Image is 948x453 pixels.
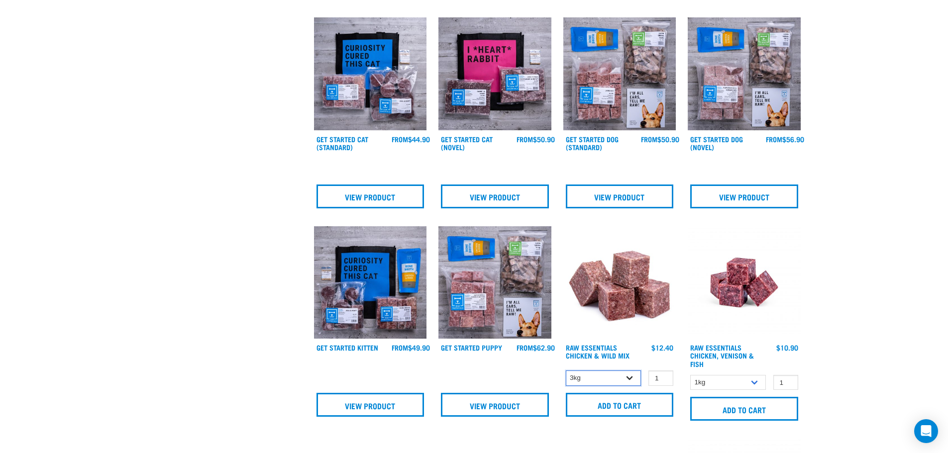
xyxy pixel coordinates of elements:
[641,137,657,141] span: FROM
[316,346,378,349] a: Get Started Kitten
[517,135,555,143] div: $50.90
[441,346,502,349] a: Get Started Puppy
[314,226,427,339] img: NSP Kitten Update
[641,135,679,143] div: $50.90
[517,137,533,141] span: FROM
[566,346,630,357] a: Raw Essentials Chicken & Wild Mix
[566,184,674,208] a: View Product
[651,344,673,352] div: $12.40
[914,419,938,443] div: Open Intercom Messenger
[563,17,676,130] img: NSP Dog Standard Update
[766,135,804,143] div: $56.90
[563,226,676,339] img: Pile Of Cubed Chicken Wild Meat Mix
[648,370,673,386] input: 1
[438,17,551,130] img: Assortment Of Raw Essential Products For Cats Including, Pink And Black Tote Bag With "I *Heart* ...
[316,184,424,208] a: View Product
[690,184,798,208] a: View Product
[441,137,493,149] a: Get Started Cat (Novel)
[314,17,427,130] img: Assortment Of Raw Essential Products For Cats Including, Blue And Black Tote Bag With "Curiosity ...
[688,17,801,130] img: NSP Dog Novel Update
[690,397,798,421] input: Add to cart
[690,346,754,365] a: Raw Essentials Chicken, Venison & Fish
[566,137,619,149] a: Get Started Dog (Standard)
[517,344,555,352] div: $62.90
[773,375,798,390] input: 1
[566,393,674,417] input: Add to cart
[392,137,408,141] span: FROM
[441,184,549,208] a: View Product
[392,344,430,352] div: $49.90
[517,346,533,349] span: FROM
[392,135,430,143] div: $44.90
[776,344,798,352] div: $10.90
[316,137,368,149] a: Get Started Cat (Standard)
[392,346,408,349] span: FROM
[438,226,551,339] img: NPS Puppy Update
[766,137,782,141] span: FROM
[316,393,424,417] a: View Product
[441,393,549,417] a: View Product
[690,137,743,149] a: Get Started Dog (Novel)
[688,226,801,339] img: Chicken Venison mix 1655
